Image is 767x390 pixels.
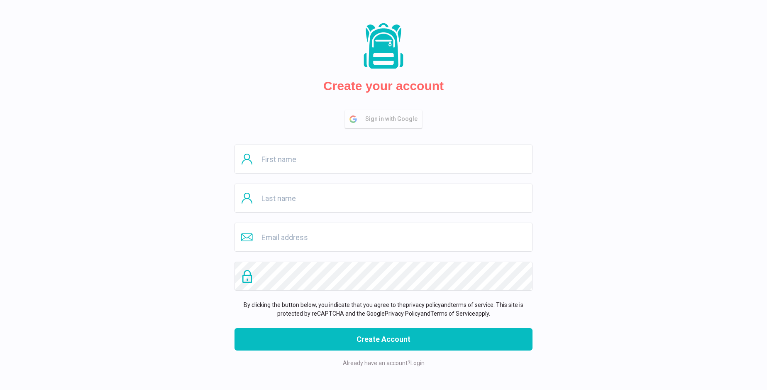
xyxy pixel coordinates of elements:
[234,145,533,174] input: First name
[410,360,425,366] a: Login
[234,223,533,252] input: Email address
[385,310,420,317] a: Privacy Policy
[234,184,533,213] input: Last name
[430,310,475,317] a: Terms of Service
[345,110,422,128] button: Sign in with Google
[234,359,533,368] p: Already have an account?
[234,301,533,318] p: By clicking the button below, you indicate that you agree to the and . This site is protected by ...
[365,110,422,128] span: Sign in with Google
[361,22,406,70] img: Packs logo
[234,328,533,351] button: Create Account
[406,302,441,308] a: privacy policy
[451,302,493,308] a: terms of service
[323,78,444,93] h2: Create your account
